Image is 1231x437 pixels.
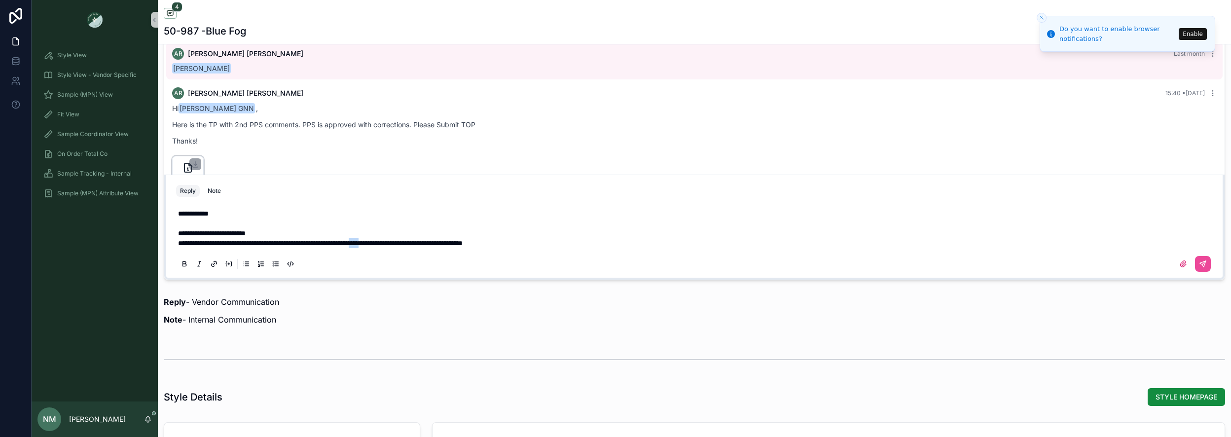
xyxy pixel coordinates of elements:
[174,50,182,58] span: AR
[172,119,1217,130] p: Here is the TP with 2nd PPS comments. PPS is approved with corrections. Please Submit TOP
[204,185,225,197] button: Note
[69,414,126,424] p: [PERSON_NAME]
[57,130,129,138] span: Sample Coordinator View
[43,413,56,425] span: NM
[57,189,139,197] span: Sample (MPN) Attribute View
[37,125,152,143] a: Sample Coordinator View
[208,187,221,195] div: Note
[174,89,182,97] span: AR
[1179,28,1207,40] button: Enable
[32,39,158,215] div: scrollable content
[164,24,246,38] h1: 50-987 -Blue Fog
[37,106,152,123] a: Fit View
[176,185,200,197] button: Reply
[164,314,1225,326] p: - Internal Communication
[57,170,132,178] span: Sample Tracking - Internal
[1037,13,1047,23] button: Close toast
[1156,392,1217,402] span: STYLE HOMEPAGE
[1059,24,1176,43] div: Do you want to enable browser notifications?
[179,103,255,113] span: [PERSON_NAME] GNN
[37,165,152,182] a: Sample Tracking - Internal
[57,150,108,158] span: On Order Total Co
[1148,388,1225,406] button: STYLE HOMEPAGE
[37,145,152,163] a: On Order Total Co
[164,8,177,20] button: 4
[37,46,152,64] a: Style View
[1165,89,1205,97] span: 15:40 • [DATE]
[37,184,152,202] a: Sample (MPN) Attribute View
[172,136,1217,146] p: Thanks!
[57,91,113,99] span: Sample (MPN) View
[57,110,79,118] span: Fit View
[172,63,231,73] span: [PERSON_NAME]
[57,71,137,79] span: Style View - Vendor Specific
[1174,50,1205,57] span: Last month
[164,315,182,325] strong: Note
[164,296,1225,308] p: - Vendor Communication
[87,12,103,28] img: App logo
[172,103,1217,113] p: Hi ,
[37,66,152,84] a: Style View - Vendor Specific
[37,86,152,104] a: Sample (MPN) View
[57,51,87,59] span: Style View
[164,390,222,404] h1: Style Details
[188,49,303,59] span: [PERSON_NAME] [PERSON_NAME]
[188,88,303,98] span: [PERSON_NAME] [PERSON_NAME]
[164,297,186,307] strong: Reply
[172,2,182,12] span: 4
